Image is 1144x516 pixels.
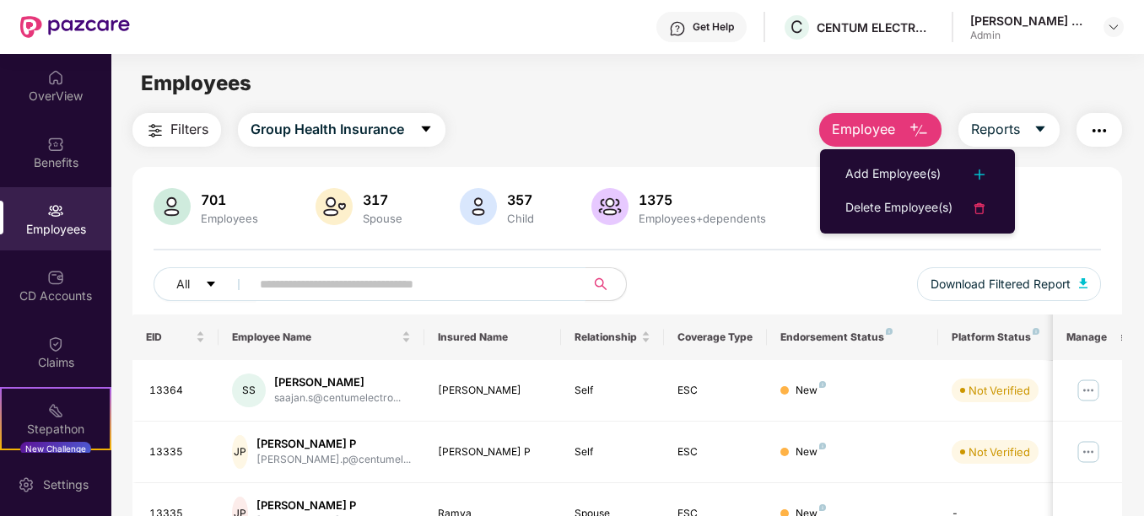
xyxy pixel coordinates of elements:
div: Settings [38,476,94,493]
img: svg+xml;base64,PHN2ZyBpZD0iSGVscC0zMngzMiIgeG1sbnM9Imh0dHA6Ly93d3cudzMub3JnLzIwMDAvc3ZnIiB3aWR0aD... [669,20,686,37]
div: 701 [197,191,262,208]
img: svg+xml;base64,PHN2ZyB4bWxucz0iaHR0cDovL3d3dy53My5vcmcvMjAwMC9zdmciIHdpZHRoPSI4IiBoZWlnaHQ9IjgiIH... [819,504,826,511]
button: Reportscaret-down [958,113,1060,147]
span: Employees [141,71,251,95]
div: [PERSON_NAME] [274,374,401,390]
div: 13335 [149,444,205,460]
div: Not Verified [969,443,1030,460]
img: svg+xml;base64,PHN2ZyB4bWxucz0iaHR0cDovL3d3dy53My5vcmcvMjAwMC9zdmciIHhtbG5zOnhsaW5rPSJodHRwOi8vd3... [591,188,629,225]
span: Download Filtered Report [931,275,1071,293]
th: Employee Name [219,314,424,360]
span: Filters [170,119,208,140]
div: New [796,383,826,399]
span: caret-down [1033,122,1047,137]
div: [PERSON_NAME] P [256,497,411,513]
button: Allcaret-down [154,267,256,301]
div: Child [504,212,537,225]
img: svg+xml;base64,PHN2ZyBpZD0iRW1wbG95ZWVzIiB4bWxucz0iaHR0cDovL3d3dy53My5vcmcvMjAwMC9zdmciIHdpZHRoPS... [47,202,64,219]
div: ESC [677,444,753,460]
div: New Challenge [20,442,91,455]
img: svg+xml;base64,PHN2ZyBpZD0iQ2xhaW0iIHhtbG5zPSJodHRwOi8vd3d3LnczLm9yZy8yMDAwL3N2ZyIgd2lkdGg9IjIwIi... [47,336,64,352]
img: svg+xml;base64,PHN2ZyB4bWxucz0iaHR0cDovL3d3dy53My5vcmcvMjAwMC9zdmciIHdpZHRoPSI4IiBoZWlnaHQ9IjgiIH... [819,443,826,449]
img: svg+xml;base64,PHN2ZyBpZD0iQ0RfQWNjb3VudHMiIGRhdGEtbmFtZT0iQ0QgQWNjb3VudHMiIHhtbG5zPSJodHRwOi8vd3... [47,269,64,286]
span: caret-down [205,278,217,292]
img: manageButton [1075,377,1102,404]
div: SS [232,374,266,407]
button: search [585,267,627,301]
img: svg+xml;base64,PHN2ZyB4bWxucz0iaHR0cDovL3d3dy53My5vcmcvMjAwMC9zdmciIHdpZHRoPSIyNCIgaGVpZ2h0PSIyNC... [969,164,990,185]
div: Stepathon [2,421,110,438]
div: saajan.s@centumelectro... [274,390,401,406]
div: Self [575,383,650,399]
span: EID [146,331,192,344]
div: 13364 [149,383,205,399]
img: svg+xml;base64,PHN2ZyB4bWxucz0iaHR0cDovL3d3dy53My5vcmcvMjAwMC9zdmciIHdpZHRoPSIyNCIgaGVpZ2h0PSIyNC... [969,198,990,218]
img: svg+xml;base64,PHN2ZyBpZD0iSG9tZSIgeG1sbnM9Imh0dHA6Ly93d3cudzMub3JnLzIwMDAvc3ZnIiB3aWR0aD0iMjAiIG... [47,69,64,86]
div: Admin [970,29,1088,42]
span: caret-down [419,122,433,137]
button: Employee [819,113,942,147]
div: ESC [677,383,753,399]
div: [PERSON_NAME] P [256,436,411,452]
div: Endorsement Status [780,331,925,344]
button: Filters [132,113,221,147]
div: Spouse [359,212,406,225]
img: svg+xml;base64,PHN2ZyB4bWxucz0iaHR0cDovL3d3dy53My5vcmcvMjAwMC9zdmciIHhtbG5zOnhsaW5rPSJodHRwOi8vd3... [460,188,497,225]
th: Manage [1053,314,1121,360]
th: Insured Name [424,314,562,360]
div: New [796,444,826,460]
div: 317 [359,191,406,208]
img: svg+xml;base64,PHN2ZyB4bWxucz0iaHR0cDovL3d3dy53My5vcmcvMjAwMC9zdmciIHdpZHRoPSI4IiBoZWlnaHQ9IjgiIH... [1033,328,1039,335]
img: svg+xml;base64,PHN2ZyB4bWxucz0iaHR0cDovL3d3dy53My5vcmcvMjAwMC9zdmciIHhtbG5zOnhsaW5rPSJodHRwOi8vd3... [154,188,191,225]
div: CENTUM ELECTRONICS LIMITED [817,19,935,35]
span: search [585,277,618,291]
div: 357 [504,191,537,208]
div: Add Employee(s) [845,164,941,185]
th: Relationship [561,314,664,360]
button: Group Health Insurancecaret-down [238,113,445,147]
img: svg+xml;base64,PHN2ZyB4bWxucz0iaHR0cDovL3d3dy53My5vcmcvMjAwMC9zdmciIHdpZHRoPSIyNCIgaGVpZ2h0PSIyNC... [145,121,165,141]
div: [PERSON_NAME] [438,383,548,399]
span: All [176,275,190,293]
img: New Pazcare Logo [20,16,130,38]
span: Relationship [575,331,638,344]
div: [PERSON_NAME] B S [970,13,1088,29]
div: [PERSON_NAME] P [438,444,548,460]
span: Group Health Insurance [251,119,404,140]
div: Self [575,444,650,460]
img: svg+xml;base64,PHN2ZyB4bWxucz0iaHR0cDovL3d3dy53My5vcmcvMjAwMC9zdmciIHdpZHRoPSIyNCIgaGVpZ2h0PSIyNC... [1089,121,1109,141]
button: Download Filtered Report [917,267,1101,301]
div: Get Help [693,20,734,34]
div: [PERSON_NAME].p@centumel... [256,452,411,468]
span: Employee [832,119,895,140]
div: Employees+dependents [635,212,769,225]
img: manageButton [1075,438,1102,465]
div: Delete Employee(s) [845,198,952,218]
img: svg+xml;base64,PHN2ZyBpZD0iQmVuZWZpdHMiIHhtbG5zPSJodHRwOi8vd3d3LnczLm9yZy8yMDAwL3N2ZyIgd2lkdGg9Ij... [47,136,64,153]
img: svg+xml;base64,PHN2ZyB4bWxucz0iaHR0cDovL3d3dy53My5vcmcvMjAwMC9zdmciIHdpZHRoPSI4IiBoZWlnaHQ9IjgiIH... [819,381,826,388]
th: Coverage Type [664,314,767,360]
div: JP [232,435,248,469]
img: svg+xml;base64,PHN2ZyB4bWxucz0iaHR0cDovL3d3dy53My5vcmcvMjAwMC9zdmciIHdpZHRoPSIyMSIgaGVpZ2h0PSIyMC... [47,402,64,419]
img: svg+xml;base64,PHN2ZyBpZD0iU2V0dGluZy0yMHgyMCIgeG1sbnM9Imh0dHA6Ly93d3cudzMub3JnLzIwMDAvc3ZnIiB3aW... [18,476,35,493]
th: EID [132,314,219,360]
img: svg+xml;base64,PHN2ZyB4bWxucz0iaHR0cDovL3d3dy53My5vcmcvMjAwMC9zdmciIHhtbG5zOnhsaW5rPSJodHRwOi8vd3... [316,188,353,225]
div: Employees [197,212,262,225]
div: 1375 [635,191,769,208]
img: svg+xml;base64,PHN2ZyB4bWxucz0iaHR0cDovL3d3dy53My5vcmcvMjAwMC9zdmciIHhtbG5zOnhsaW5rPSJodHRwOi8vd3... [1079,278,1087,288]
div: Platform Status [952,331,1044,344]
img: svg+xml;base64,PHN2ZyB4bWxucz0iaHR0cDovL3d3dy53My5vcmcvMjAwMC9zdmciIHhtbG5zOnhsaW5rPSJodHRwOi8vd3... [909,121,929,141]
img: svg+xml;base64,PHN2ZyB4bWxucz0iaHR0cDovL3d3dy53My5vcmcvMjAwMC9zdmciIHdpZHRoPSI4IiBoZWlnaHQ9IjgiIH... [886,328,893,335]
span: Employee Name [232,331,398,344]
span: Reports [971,119,1020,140]
div: Not Verified [969,382,1030,399]
img: svg+xml;base64,PHN2ZyBpZD0iRHJvcGRvd24tMzJ4MzIiIHhtbG5zPSJodHRwOi8vd3d3LnczLm9yZy8yMDAwL3N2ZyIgd2... [1107,20,1120,34]
span: C [791,17,803,37]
